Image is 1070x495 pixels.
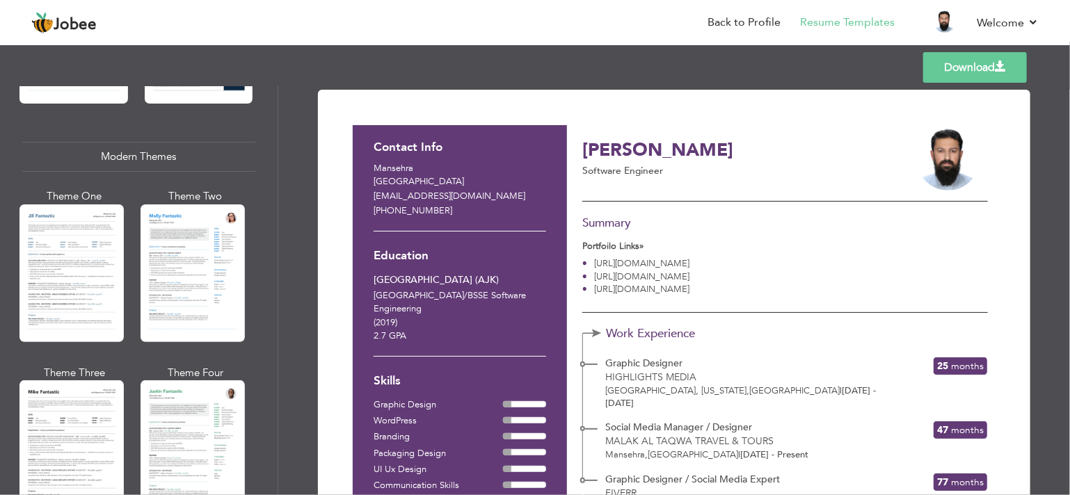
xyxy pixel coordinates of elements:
[917,128,980,190] img: L3MADfl3YVQkAAAAAElFTkSuQmCC
[645,448,648,461] span: ,
[374,375,546,388] h3: Skills
[605,473,780,486] span: Graphic Designer / Social Media Expert
[22,142,255,172] div: Modern Themes
[582,270,689,284] li: [URL][DOMAIN_NAME]
[937,476,948,489] span: 77
[374,289,526,316] span: [GEOGRAPHIC_DATA] BSSE Software Engineering
[143,189,248,204] div: Theme Two
[22,189,127,204] div: Theme One
[374,162,546,189] p: Mansehra [GEOGRAPHIC_DATA]
[840,384,842,397] span: |
[22,366,127,380] div: Theme Three
[374,190,546,204] p: [EMAIL_ADDRESS][DOMAIN_NAME]
[605,357,682,370] span: Graphic Designer
[708,15,781,31] a: Back to Profile
[605,448,738,461] span: Mansehra [GEOGRAPHIC_DATA]
[605,421,752,434] span: Social Media Manager / Designer
[464,289,468,302] span: /
[605,435,774,448] span: Malak al Taqwa Travel & Tours
[374,141,546,154] h3: Contact Info
[582,164,886,178] p: Software Engineer
[374,430,503,444] div: Branding
[374,316,397,329] span: (2019)
[374,414,503,428] div: WordPress
[374,250,546,263] h3: Education
[374,479,503,493] div: Communication Skills
[582,283,689,296] li: [URL][DOMAIN_NAME]
[374,204,546,218] p: [PHONE_NUMBER]
[374,447,503,461] div: Packaging Design
[374,330,406,342] span: 2.7 GPA
[738,448,740,461] span: |
[582,140,886,162] h3: [PERSON_NAME]
[605,384,840,397] span: [GEOGRAPHIC_DATA], [US_STATE] [GEOGRAPHIC_DATA]
[582,257,689,270] li: [URL][DOMAIN_NAME]
[31,12,97,34] a: Jobee
[374,463,503,477] div: UI Ux Design
[934,10,956,33] img: Profile Img
[977,15,1039,31] a: Welcome
[951,359,984,373] span: Months
[937,423,948,437] span: 47
[31,12,54,34] img: jobee.io
[746,384,749,397] span: ,
[951,476,984,489] span: Months
[582,217,987,230] h3: Summary
[800,15,895,31] a: Resume Templates
[374,273,546,288] div: [GEOGRAPHIC_DATA] (AJK)
[923,52,1027,83] a: Download
[951,423,984,437] span: Months
[374,398,503,412] div: Graphic Design
[937,359,948,373] span: 25
[605,384,876,410] span: [DATE] - [DATE]
[143,366,248,380] div: Theme Four
[738,448,808,461] span: [DATE] - Present
[582,240,644,252] strong: Portfoilo Links»
[606,327,724,341] span: Work Experience
[54,17,97,33] span: Jobee
[605,371,696,384] span: Highlights Media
